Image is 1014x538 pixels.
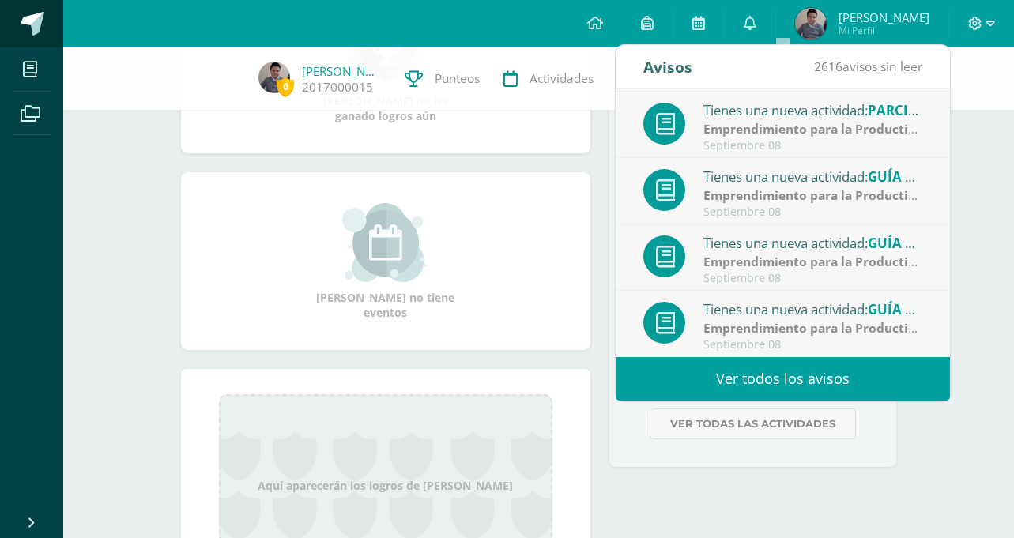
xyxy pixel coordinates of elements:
span: Actividades [530,70,594,87]
img: 2b9be38cc2a7780abc77197381367f85.png [795,8,827,40]
div: | Zona [703,319,923,337]
span: Punteos [435,70,480,87]
strong: Emprendimiento para la Productividad [703,319,942,337]
div: Tienes una nueva actividad: [703,232,923,253]
div: Tienes una nueva actividad: [703,299,923,319]
span: 2616 [814,58,842,75]
a: Ver todas las actividades [650,408,856,439]
div: [PERSON_NAME] no tiene eventos [307,203,465,320]
div: | Zona [703,253,923,271]
strong: Emprendimiento para la Productividad [703,120,942,137]
div: Septiembre 08 [703,272,923,285]
strong: Emprendimiento para la Productividad [703,186,942,204]
a: Actividades [492,47,605,111]
span: PARCIAL IV UNIDAD [868,101,999,119]
span: [PERSON_NAME] [839,9,929,25]
div: | Parcial [703,120,923,138]
span: Mi Perfil [839,24,929,37]
div: | Zona [703,186,923,205]
a: Trayectoria [605,47,720,111]
a: 2017000015 [302,79,373,96]
div: Avisos [643,45,692,88]
img: event_small.png [342,203,428,282]
a: Ver todos los avisos [616,357,950,401]
div: Septiembre 08 [703,205,923,219]
span: GUÍA NO.2 [868,300,938,318]
span: 0 [277,77,294,96]
span: avisos sin leer [814,58,922,75]
div: Tienes una nueva actividad: [703,100,923,120]
strong: Emprendimiento para la Productividad [703,253,942,270]
a: Punteos [393,47,492,111]
div: Septiembre 08 [703,139,923,152]
div: Septiembre 08 [703,338,923,352]
div: Tienes una nueva actividad: [703,166,923,186]
span: GUÍA NO.4 [868,167,938,186]
span: GUÍA NO.3 [868,234,938,252]
img: 2b9be38cc2a7780abc77197381367f85.png [258,62,290,93]
a: [PERSON_NAME] [302,63,381,79]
